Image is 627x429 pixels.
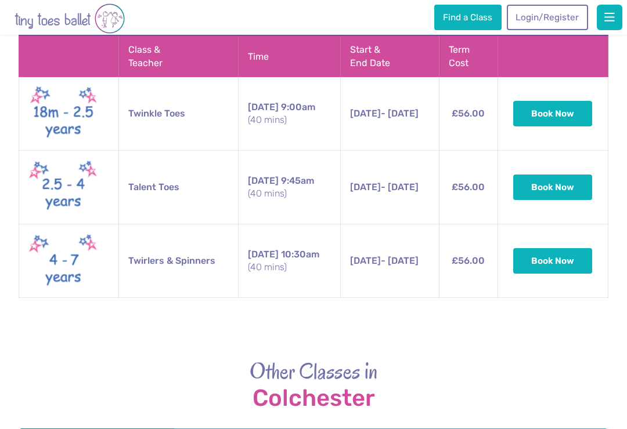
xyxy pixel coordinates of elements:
span: [DATE] [248,249,279,260]
span: - [DATE] [350,181,419,192]
td: 10:30am [239,224,340,298]
td: Talent Toes [119,151,239,224]
button: Book Now [513,101,592,126]
td: Twirlers & Spinners [119,224,239,298]
span: [DATE] [248,175,279,186]
span: - [DATE] [350,108,419,119]
th: Time [239,37,340,77]
span: Other Classes in [250,356,378,386]
a: Login/Register [507,5,588,30]
td: Twinkle Toes [119,77,239,151]
th: Term Cost [439,37,498,77]
img: Twinkle toes New (May 2025) [28,84,98,143]
small: (40 mins) [248,261,330,274]
button: Book Now [513,174,592,200]
span: [DATE] [248,101,279,112]
td: £56.00 [439,224,498,298]
td: £56.00 [439,151,498,224]
span: [DATE] [350,255,381,266]
td: 9:00am [239,77,340,151]
small: (40 mins) [248,187,330,200]
img: tiny toes ballet [15,2,125,35]
span: [DATE] [350,108,381,119]
button: Book Now [513,248,592,274]
strong: Colchester [19,386,608,411]
img: Twirlers & Spinners New (May 2025) [28,231,98,290]
span: - [DATE] [350,255,419,266]
img: Talent toes New (May 2025) [28,158,98,217]
td: £56.00 [439,77,498,151]
th: Class & Teacher [119,37,239,77]
a: Find a Class [434,5,502,30]
small: (40 mins) [248,114,330,126]
td: 9:45am [239,151,340,224]
th: Start & End Date [340,37,439,77]
span: [DATE] [350,181,381,192]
